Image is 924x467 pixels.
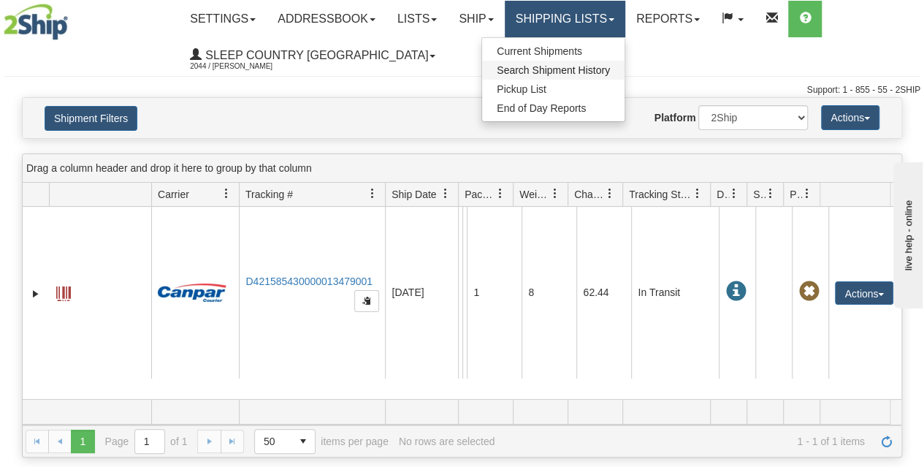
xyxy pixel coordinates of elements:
[245,187,293,202] span: Tracking #
[890,159,923,308] iframe: chat widget
[790,187,802,202] span: Pickup Status
[497,83,546,95] span: Pickup List
[392,187,436,202] span: Ship Date
[717,187,729,202] span: Delivery Status
[482,61,625,80] a: Search Shipment History
[56,280,71,303] a: Label
[497,102,586,114] span: End of Day Reports
[158,187,189,202] span: Carrier
[821,105,879,130] button: Actions
[574,187,605,202] span: Charge
[505,436,865,447] span: 1 - 1 of 1 items
[795,181,820,206] a: Pickup Status filter column settings
[543,181,568,206] a: Weight filter column settings
[488,181,513,206] a: Packages filter column settings
[482,99,625,118] a: End of Day Reports
[625,1,711,37] a: Reports
[631,207,719,379] td: In Transit
[522,207,576,379] td: 8
[11,12,135,23] div: live help - online
[753,187,765,202] span: Shipment Issues
[360,181,385,206] a: Tracking # filter column settings
[462,207,467,379] td: [PERSON_NAME] [PERSON_NAME] CA [PERSON_NAME][GEOGRAPHIC_DATA] V0N 1G1
[875,430,898,453] a: Refresh
[45,106,137,131] button: Shipment Filters
[254,429,389,454] span: items per page
[291,430,315,453] span: select
[179,37,446,74] a: Sleep Country [GEOGRAPHIC_DATA] 2044 / [PERSON_NAME]
[835,281,893,305] button: Actions
[71,430,94,453] span: Page 1
[354,290,379,312] button: Copy to clipboard
[135,430,164,453] input: Page 1
[629,187,692,202] span: Tracking Status
[433,181,458,206] a: Ship Date filter column settings
[458,207,462,379] td: Sleep Country [GEOGRAPHIC_DATA] Shipping department [GEOGRAPHIC_DATA] [GEOGRAPHIC_DATA] [GEOGRAPH...
[576,207,631,379] td: 62.44
[758,181,783,206] a: Shipment Issues filter column settings
[482,42,625,61] a: Current Shipments
[482,80,625,99] a: Pickup List
[497,64,610,76] span: Search Shipment History
[448,1,504,37] a: Ship
[4,4,68,40] img: logo2044.jpg
[497,45,582,57] span: Current Shipments
[798,281,819,302] span: Pickup Not Assigned
[267,1,386,37] a: Addressbook
[245,276,373,287] a: D421585430000013479001
[214,181,239,206] a: Carrier filter column settings
[264,434,283,449] span: 50
[654,110,696,125] label: Platform
[202,49,428,61] span: Sleep Country [GEOGRAPHIC_DATA]
[28,286,43,301] a: Expand
[399,436,495,447] div: No rows are selected
[685,181,710,206] a: Tracking Status filter column settings
[190,59,299,74] span: 2044 / [PERSON_NAME]
[254,429,316,454] span: Page sizes drop down
[722,181,747,206] a: Delivery Status filter column settings
[386,1,448,37] a: Lists
[519,187,550,202] span: Weight
[597,181,622,206] a: Charge filter column settings
[23,154,901,183] div: grid grouping header
[505,1,625,37] a: Shipping lists
[158,284,226,302] img: 14 - Canpar
[179,1,267,37] a: Settings
[465,187,495,202] span: Packages
[4,84,920,96] div: Support: 1 - 855 - 55 - 2SHIP
[385,207,458,379] td: [DATE]
[105,429,188,454] span: Page of 1
[467,207,522,379] td: 1
[725,281,746,302] span: In Transit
